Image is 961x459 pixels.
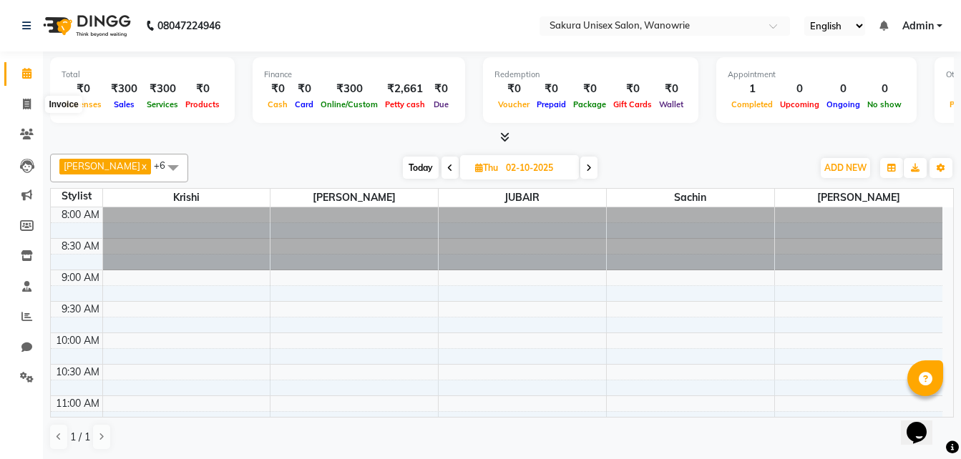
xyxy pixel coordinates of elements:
[494,99,533,109] span: Voucher
[59,302,102,317] div: 9:30 AM
[291,81,317,97] div: ₹0
[570,81,610,97] div: ₹0
[901,402,947,445] iframe: chat widget
[821,158,870,178] button: ADD NEW
[105,81,143,97] div: ₹300
[728,69,905,81] div: Appointment
[64,160,140,172] span: [PERSON_NAME]
[36,6,135,46] img: logo
[45,96,82,113] div: Invoice
[533,99,570,109] span: Prepaid
[103,189,270,207] span: krishi
[70,430,90,445] span: 1 / 1
[62,69,223,81] div: Total
[59,239,102,254] div: 8:30 AM
[823,99,864,109] span: Ongoing
[570,99,610,109] span: Package
[610,99,655,109] span: Gift Cards
[776,99,823,109] span: Upcoming
[110,99,138,109] span: Sales
[430,99,452,109] span: Due
[317,99,381,109] span: Online/Custom
[403,157,439,179] span: Today
[53,396,102,411] div: 11:00 AM
[381,99,429,109] span: Petty cash
[864,81,905,97] div: 0
[157,6,220,46] b: 08047224946
[823,81,864,97] div: 0
[607,189,774,207] span: sachin
[902,19,934,34] span: Admin
[143,99,182,109] span: Services
[502,157,573,179] input: 2025-10-02
[291,99,317,109] span: Card
[655,99,687,109] span: Wallet
[143,81,182,97] div: ₹300
[824,162,867,173] span: ADD NEW
[429,81,454,97] div: ₹0
[472,162,502,173] span: Thu
[51,189,102,204] div: Stylist
[264,99,291,109] span: Cash
[494,81,533,97] div: ₹0
[53,333,102,348] div: 10:00 AM
[439,189,606,207] span: JUBAIR
[154,159,176,171] span: +6
[182,81,223,97] div: ₹0
[494,69,687,81] div: Redemption
[59,207,102,222] div: 8:00 AM
[776,81,823,97] div: 0
[728,81,776,97] div: 1
[728,99,776,109] span: Completed
[140,160,147,172] a: x
[655,81,687,97] div: ₹0
[182,99,223,109] span: Products
[610,81,655,97] div: ₹0
[264,81,291,97] div: ₹0
[533,81,570,97] div: ₹0
[59,270,102,285] div: 9:00 AM
[264,69,454,81] div: Finance
[62,81,105,97] div: ₹0
[381,81,429,97] div: ₹2,661
[317,81,381,97] div: ₹300
[775,189,942,207] span: [PERSON_NAME]
[864,99,905,109] span: No show
[270,189,438,207] span: [PERSON_NAME]
[53,365,102,380] div: 10:30 AM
